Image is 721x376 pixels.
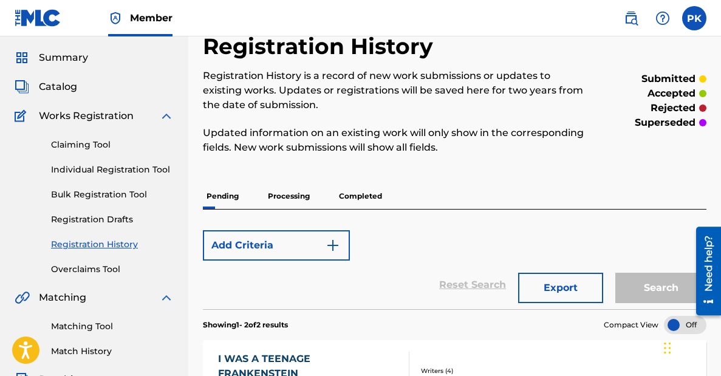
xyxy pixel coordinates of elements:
div: Help [651,6,675,30]
img: Catalog [15,80,29,94]
a: Public Search [619,6,643,30]
a: CatalogCatalog [15,80,77,94]
a: Matching Tool [51,320,174,333]
span: Catalog [39,80,77,94]
div: Writers ( 4 ) [421,366,529,375]
iframe: Chat Widget [660,318,721,376]
p: rejected [651,101,695,115]
p: Updated information on an existing work will only show in the corresponding fields. New work subm... [203,126,590,155]
div: User Menu [682,6,706,30]
a: Overclaims Tool [51,263,174,276]
img: Top Rightsholder [108,11,123,26]
img: Summary [15,50,29,65]
p: Processing [264,183,313,209]
p: Completed [335,183,386,209]
a: Bulk Registration Tool [51,188,174,201]
span: Compact View [604,320,658,330]
button: Add Criteria [203,230,350,261]
p: superseded [635,115,695,130]
a: SummarySummary [15,50,88,65]
p: Pending [203,183,242,209]
img: expand [159,109,174,123]
p: submitted [641,72,695,86]
img: expand [159,290,174,305]
h2: Registration History [203,33,439,60]
a: Registration Drafts [51,213,174,226]
p: accepted [648,86,695,101]
p: Registration History is a record of new work submissions or updates to existing works. Updates or... [203,69,590,112]
iframe: Resource Center [687,222,721,320]
button: Export [518,273,603,303]
img: Works Registration [15,109,30,123]
span: Matching [39,290,86,305]
span: Summary [39,50,88,65]
img: search [624,11,638,26]
img: Matching [15,290,30,305]
img: help [655,11,670,26]
a: Match History [51,345,174,358]
div: Drag [664,330,671,366]
a: Individual Registration Tool [51,163,174,176]
form: Search Form [203,224,706,309]
img: MLC Logo [15,9,61,27]
p: Showing 1 - 2 of 2 results [203,320,288,330]
a: Claiming Tool [51,138,174,151]
span: Member [130,11,173,25]
span: Works Registration [39,109,134,123]
img: 9d2ae6d4665cec9f34b9.svg [326,238,340,253]
a: Registration History [51,238,174,251]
